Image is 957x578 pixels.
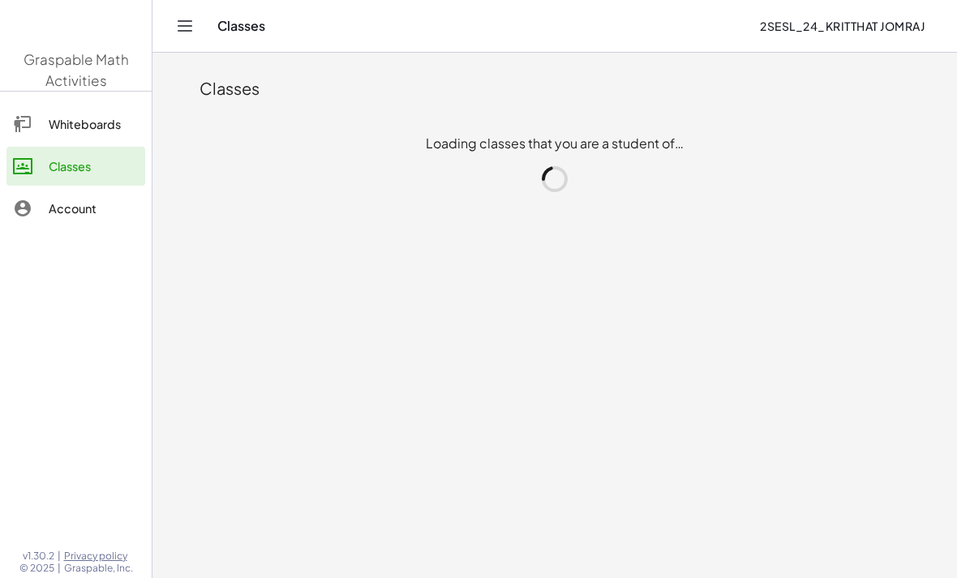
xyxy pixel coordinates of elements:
[49,156,139,176] div: Classes
[64,550,133,563] a: Privacy policy
[49,114,139,134] div: Whiteboards
[172,13,198,39] button: Toggle navigation
[747,11,938,41] button: 2SESL_24_Kritthat Jomraj
[24,50,129,89] span: Graspable Math Activities
[6,147,145,186] a: Classes
[6,105,145,143] a: Whiteboards
[49,199,139,218] div: Account
[23,550,54,563] span: v1.30.2
[212,134,897,192] div: Loading classes that you are a student of…
[19,562,54,575] span: © 2025
[58,562,61,575] span: |
[6,189,145,228] a: Account
[58,550,61,563] span: |
[760,19,925,33] span: 2SESL_24_Kritthat Jomraj
[64,562,133,575] span: Graspable, Inc.
[200,77,910,100] div: Classes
